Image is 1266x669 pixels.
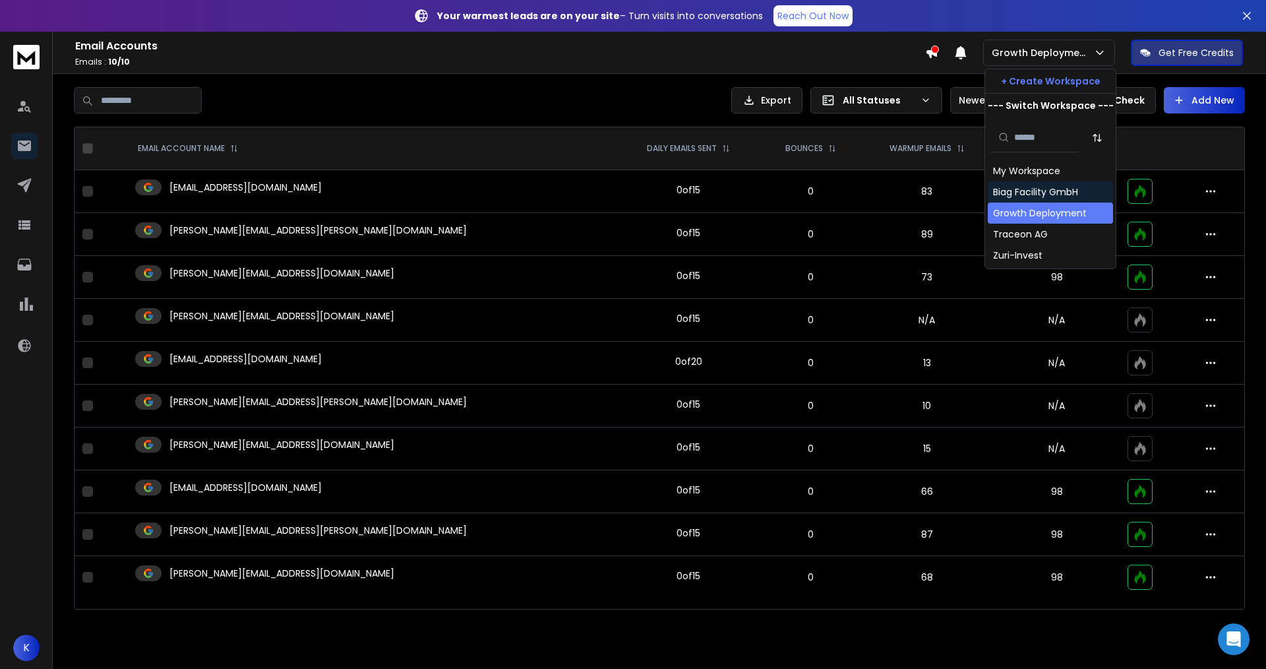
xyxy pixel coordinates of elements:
[1084,125,1110,151] button: Sort by Sort A-Z
[138,143,238,154] div: EMAIL ACCOUNT NAME
[769,485,853,498] p: 0
[1002,356,1112,369] p: N/A
[769,571,853,584] p: 0
[437,9,763,22] p: – Turn visits into conversations
[992,46,1093,59] p: Growth Deployment
[677,312,700,325] div: 0 of 15
[169,524,467,537] p: [PERSON_NAME][EMAIL_ADDRESS][PERSON_NAME][DOMAIN_NAME]
[860,470,994,513] td: 66
[1159,46,1234,59] p: Get Free Credits
[860,556,994,599] td: 68
[169,352,322,366] p: [EMAIL_ADDRESS][DOMAIN_NAME]
[169,395,467,408] p: [PERSON_NAME][EMAIL_ADDRESS][PERSON_NAME][DOMAIN_NAME]
[169,309,394,323] p: [PERSON_NAME][EMAIL_ADDRESS][DOMAIN_NAME]
[777,9,849,22] p: Reach Out Now
[950,87,1036,113] button: Newest
[731,87,802,113] button: Export
[988,99,1114,112] p: --- Switch Workspace ---
[169,481,322,494] p: [EMAIL_ADDRESS][DOMAIN_NAME]
[843,94,915,107] p: All Statuses
[677,226,700,239] div: 0 of 15
[769,185,853,198] p: 0
[169,438,394,451] p: [PERSON_NAME][EMAIL_ADDRESS][DOMAIN_NAME]
[13,635,40,661] button: K
[860,385,994,428] td: 10
[860,256,994,299] td: 73
[773,5,853,26] a: Reach Out Now
[169,267,394,280] p: [PERSON_NAME][EMAIL_ADDRESS][DOMAIN_NAME]
[1218,623,1250,655] div: Open Intercom Messenger
[677,526,700,540] div: 0 of 15
[993,207,1087,220] div: Growth Deployment
[1002,399,1112,412] p: N/A
[994,556,1120,599] td: 98
[169,224,467,237] p: [PERSON_NAME][EMAIL_ADDRESS][PERSON_NAME][DOMAIN_NAME]
[993,249,1042,262] div: Zuri-Invest
[785,143,823,154] p: BOUNCES
[677,183,700,197] div: 0 of 15
[677,398,700,411] div: 0 of 15
[769,528,853,541] p: 0
[1131,40,1243,66] button: Get Free Credits
[1002,442,1112,455] p: N/A
[769,228,853,241] p: 0
[647,143,717,154] p: DAILY EMAILS SENT
[994,256,1120,299] td: 98
[994,513,1120,556] td: 98
[75,38,925,54] h1: Email Accounts
[860,299,994,342] td: N/A
[860,342,994,385] td: 13
[769,399,853,412] p: 0
[169,567,394,580] p: [PERSON_NAME][EMAIL_ADDRESS][DOMAIN_NAME]
[769,271,853,284] p: 0
[769,313,853,327] p: 0
[860,513,994,556] td: 87
[75,57,925,67] p: Emails :
[889,143,951,154] p: WARMUP EMAILS
[1002,313,1112,327] p: N/A
[677,441,700,454] div: 0 of 15
[769,442,853,455] p: 0
[169,181,322,194] p: [EMAIL_ADDRESS][DOMAIN_NAME]
[994,470,1120,513] td: 98
[993,228,1048,241] div: Traceon AG
[993,164,1060,177] div: My Workspace
[677,484,700,497] div: 0 of 15
[860,213,994,256] td: 89
[1164,87,1245,113] button: Add New
[993,185,1078,199] div: Biag Facility GmbH
[108,56,130,67] span: 10 / 10
[437,9,620,22] strong: Your warmest leads are on your site
[860,170,994,213] td: 83
[13,45,40,69] img: logo
[677,569,700,583] div: 0 of 15
[1001,75,1100,88] p: + Create Workspace
[769,356,853,369] p: 0
[675,355,702,368] div: 0 of 20
[860,428,994,470] td: 15
[677,269,700,282] div: 0 of 15
[985,69,1116,93] button: + Create Workspace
